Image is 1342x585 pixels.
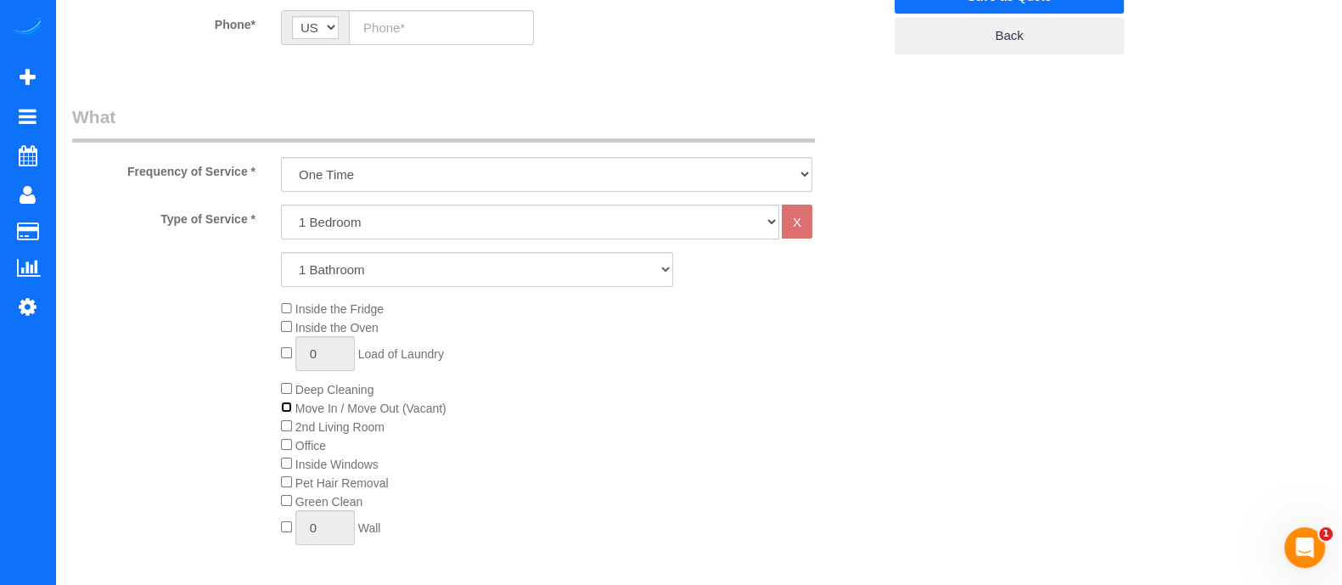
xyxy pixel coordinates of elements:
[295,420,385,434] span: 2nd Living Room
[59,205,268,228] label: Type of Service *
[295,439,326,453] span: Office
[295,495,362,509] span: Green Clean
[295,402,446,415] span: Move In / Move Out (Vacant)
[295,383,374,397] span: Deep Cleaning
[295,321,379,335] span: Inside the Oven
[358,347,444,361] span: Load of Laundry
[295,476,389,490] span: Pet Hair Removal
[358,521,381,535] span: Wall
[349,10,534,45] input: Phone*
[59,157,268,180] label: Frequency of Service *
[295,458,379,471] span: Inside Windows
[295,302,384,316] span: Inside the Fridge
[1319,527,1333,541] span: 1
[72,104,815,143] legend: What
[10,17,44,41] img: Automaid Logo
[59,10,268,33] label: Phone*
[895,18,1124,53] a: Back
[1284,527,1325,568] iframe: Intercom live chat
